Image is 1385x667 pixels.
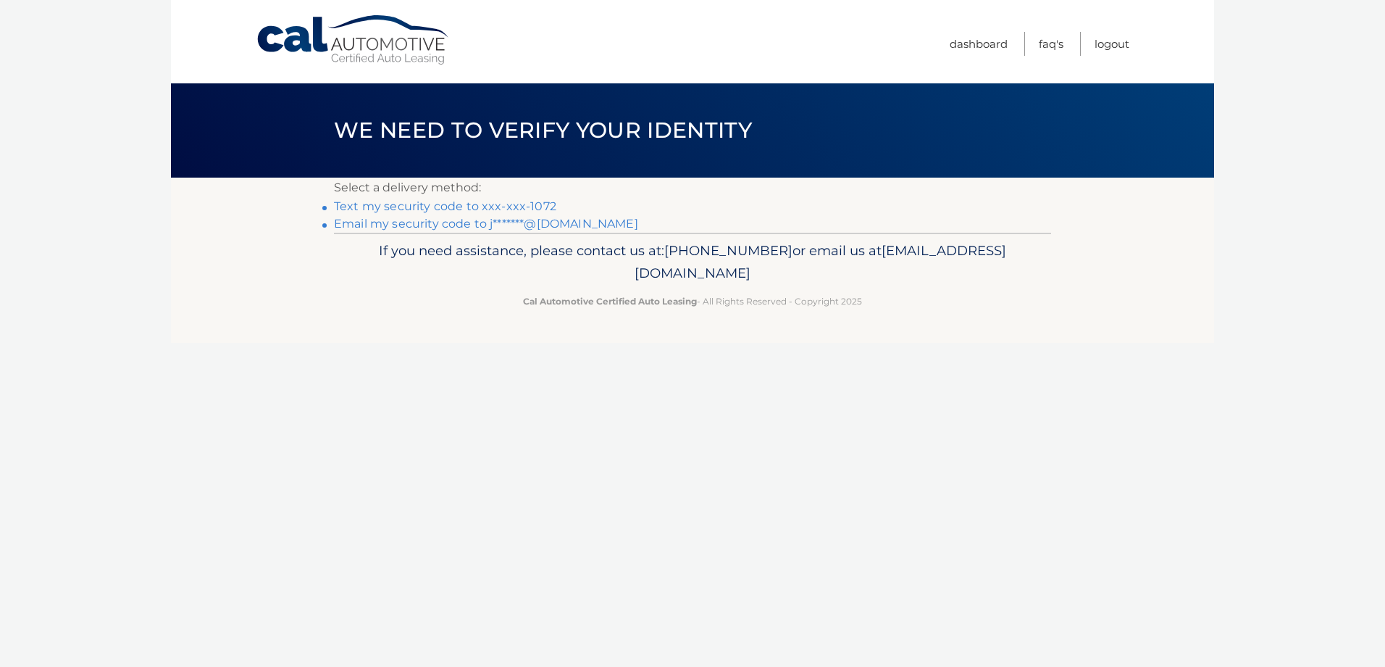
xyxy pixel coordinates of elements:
a: Dashboard [950,32,1008,56]
strong: Cal Automotive Certified Auto Leasing [523,296,697,307]
a: Email my security code to j*******@[DOMAIN_NAME] [334,217,638,231]
p: - All Rights Reserved - Copyright 2025 [343,294,1042,309]
a: Logout [1095,32,1129,56]
a: FAQ's [1039,32,1063,56]
a: Text my security code to xxx-xxx-1072 [334,199,556,213]
p: Select a delivery method: [334,178,1051,198]
p: If you need assistance, please contact us at: or email us at [343,239,1042,286]
a: Cal Automotive [256,14,451,66]
span: [PHONE_NUMBER] [664,242,792,259]
span: We need to verify your identity [334,117,752,144]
